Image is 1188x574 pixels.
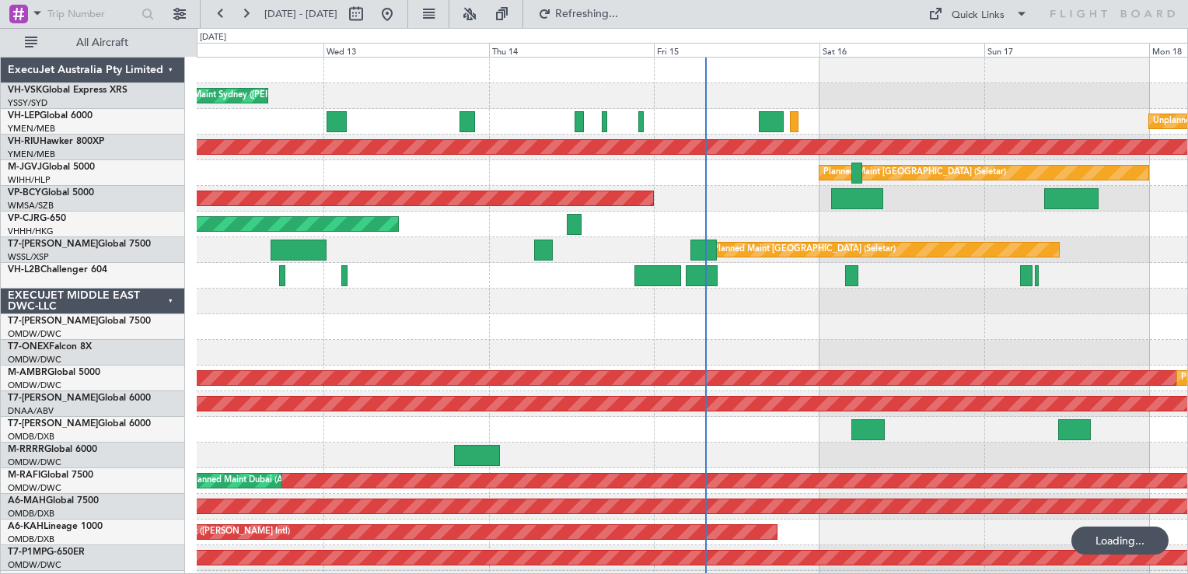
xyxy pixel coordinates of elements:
div: Wed 13 [323,43,488,57]
span: T7-ONEX [8,342,49,352]
a: VH-L2BChallenger 604 [8,265,107,275]
div: Sun 17 [984,43,1149,57]
a: M-AMBRGlobal 5000 [8,368,100,377]
a: T7-[PERSON_NAME]Global 7500 [8,240,151,249]
button: All Aircraft [17,30,169,55]
span: VH-LEP [8,111,40,121]
a: T7-[PERSON_NAME]Global 6000 [8,419,151,429]
span: T7-[PERSON_NAME] [8,419,98,429]
div: Thu 14 [489,43,654,57]
div: Quick Links [952,8,1005,23]
a: M-RAFIGlobal 7500 [8,471,93,480]
a: WIHH/HLP [8,174,51,186]
span: VH-RIU [8,137,40,146]
div: Planned Maint [GEOGRAPHIC_DATA] (Seletar) [823,161,1006,184]
a: VH-LEPGlobal 6000 [8,111,93,121]
a: OMDW/DWC [8,328,61,340]
span: VP-BCY [8,188,41,198]
span: M-JGVJ [8,163,42,172]
div: Planned Maint [GEOGRAPHIC_DATA] (Seletar) [713,238,896,261]
span: M-RAFI [8,471,40,480]
a: OMDB/DXB [8,508,54,520]
a: T7-[PERSON_NAME]Global 7500 [8,317,151,326]
button: Quick Links [921,2,1036,26]
div: Planned Maint Dubai (Al Maktoum Intl) [190,469,343,492]
span: [DATE] - [DATE] [264,7,337,21]
span: T7-[PERSON_NAME] [8,394,98,403]
a: T7-ONEXFalcon 8X [8,342,92,352]
span: VP-CJR [8,214,40,223]
a: OMDB/DXB [8,534,54,545]
a: T7-P1MPG-650ER [8,548,85,557]
a: OMDW/DWC [8,457,61,468]
a: A6-MAHGlobal 7500 [8,496,99,506]
a: VP-BCYGlobal 5000 [8,188,94,198]
span: Refreshing... [554,9,620,19]
div: Sat 16 [819,43,984,57]
a: OMDB/DXB [8,431,54,443]
button: Refreshing... [531,2,624,26]
a: YSSY/SYD [8,97,47,109]
span: A6-KAH [8,522,44,531]
span: T7-P1MP [8,548,47,557]
a: OMDW/DWC [8,380,61,391]
span: All Aircraft [40,37,164,48]
span: M-RRRR [8,445,44,454]
a: M-RRRRGlobal 6000 [8,445,97,454]
span: T7-[PERSON_NAME] [8,317,98,326]
span: A6-MAH [8,496,46,506]
div: [DATE] [200,31,226,44]
a: YMEN/MEB [8,123,55,135]
a: OMDW/DWC [8,559,61,571]
a: VH-VSKGlobal Express XRS [8,86,128,95]
span: VH-L2B [8,265,40,275]
a: DNAA/ABV [8,405,54,417]
a: YMEN/MEB [8,149,55,160]
span: VH-VSK [8,86,42,95]
a: OMDW/DWC [8,354,61,366]
span: T7-[PERSON_NAME] [8,240,98,249]
a: WMSA/SZB [8,200,54,212]
a: VHHH/HKG [8,226,54,237]
a: VH-RIUHawker 800XP [8,137,104,146]
a: WSSL/XSP [8,251,49,263]
a: OMDW/DWC [8,482,61,494]
a: M-JGVJGlobal 5000 [8,163,95,172]
div: Fri 15 [654,43,819,57]
div: Loading... [1071,527,1169,555]
a: VP-CJRG-650 [8,214,66,223]
a: T7-[PERSON_NAME]Global 6000 [8,394,151,403]
div: Tue 12 [159,43,323,57]
a: A6-KAHLineage 1000 [8,522,103,531]
div: Unplanned Maint Sydney ([PERSON_NAME] Intl) [148,84,340,107]
span: M-AMBR [8,368,47,377]
input: Trip Number [47,2,137,26]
